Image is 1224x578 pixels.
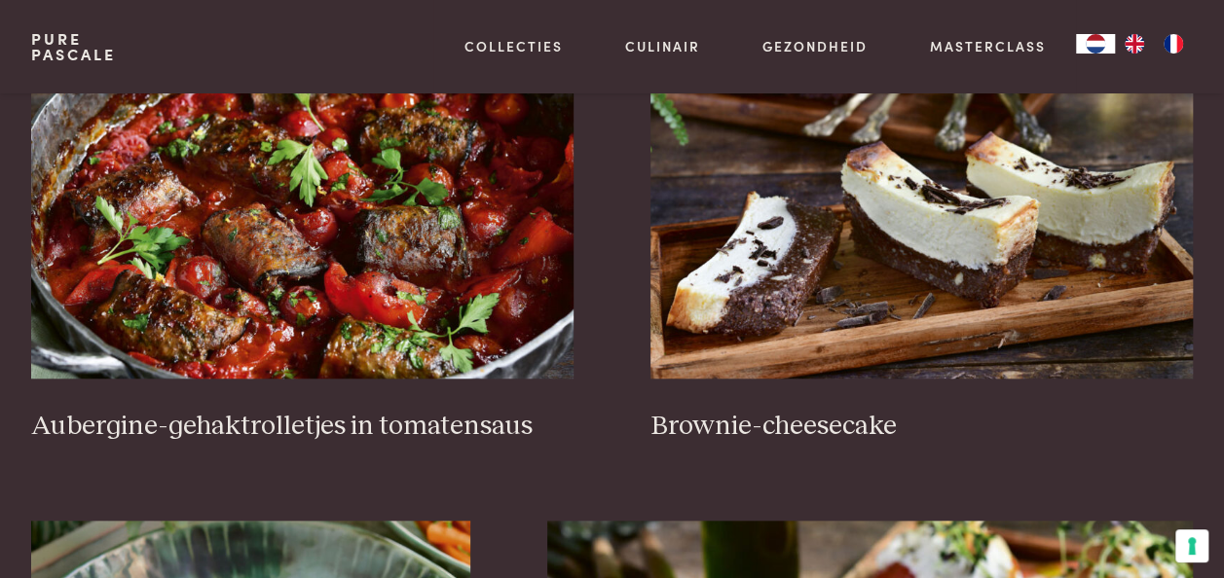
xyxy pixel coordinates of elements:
h3: Brownie-cheesecake [650,410,1193,444]
button: Uw voorkeuren voor toestemming voor trackingtechnologieën [1175,529,1208,562]
a: Culinair [625,36,700,56]
aside: Language selected: Nederlands [1076,34,1193,54]
a: Collecties [464,36,563,56]
a: EN [1115,34,1154,54]
a: Masterclass [929,36,1045,56]
a: Gezondheid [762,36,868,56]
div: Language [1076,34,1115,54]
a: NL [1076,34,1115,54]
ul: Language list [1115,34,1193,54]
h3: Aubergine-gehaktrolletjes in tomatensaus [31,410,574,444]
a: PurePascale [31,31,116,62]
a: FR [1154,34,1193,54]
